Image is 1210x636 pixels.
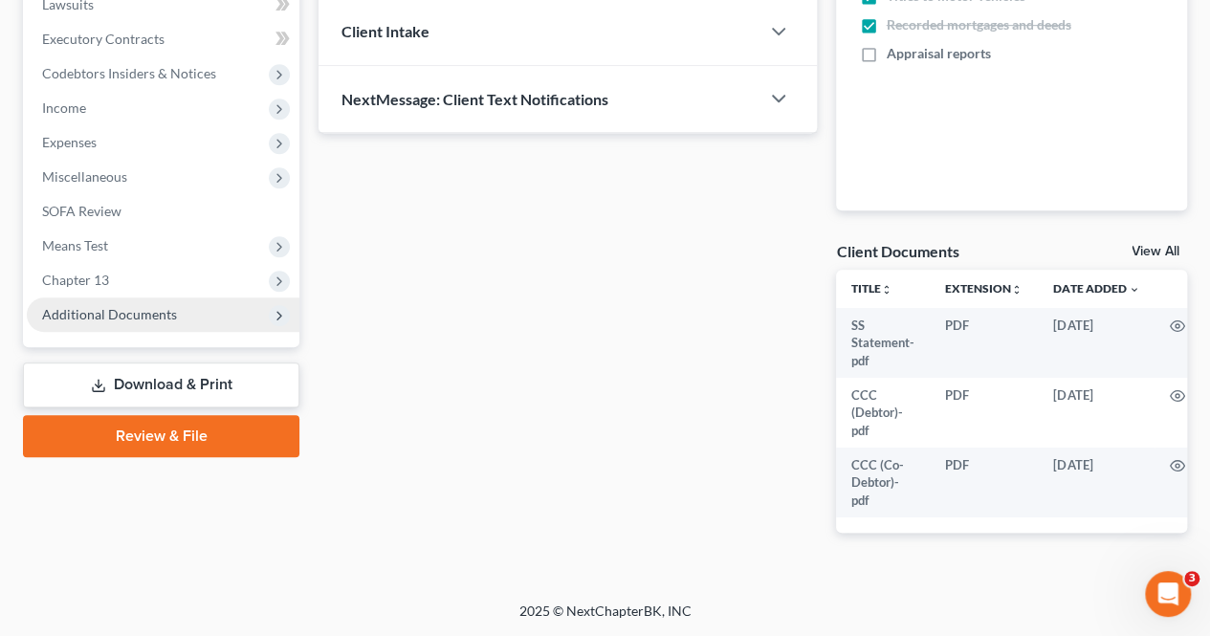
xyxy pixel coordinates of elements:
td: PDF [930,448,1038,517]
span: Codebtors Insiders & Notices [42,65,216,81]
div: Send us a message [39,351,319,371]
div: [PERSON_NAME] [85,289,196,309]
td: SS Statement-pdf [836,308,930,378]
div: Close [329,31,363,65]
i: unfold_more [1011,284,1023,296]
span: Means Test [42,237,108,253]
div: Recent message [39,241,343,261]
span: Miscellaneous [42,168,127,185]
img: Profile image for Emma [205,31,243,69]
span: Help [303,508,334,521]
td: [DATE] [1038,308,1155,378]
span: Chapter 13 [42,272,109,288]
span: NextMessage: Client Text Notifications [341,90,608,108]
iframe: Intercom live chat [1145,571,1191,617]
img: logo [38,41,166,61]
span: Expenses [42,134,97,150]
a: Executory Contracts [27,22,299,56]
td: PDF [930,308,1038,378]
span: Home [42,508,85,521]
span: Search for help [39,435,155,455]
div: Recent messageProfile image for LindseyYou're welcome![PERSON_NAME]•[DATE] [19,225,363,325]
p: Hi there! [38,136,344,168]
img: Profile image for James [277,31,316,69]
span: Income [42,99,86,116]
div: Profile image for LindseyYou're welcome![PERSON_NAME]•[DATE] [20,253,363,324]
div: We typically reply in a few hours [39,371,319,391]
img: Profile image for Lindsey [39,270,77,308]
td: PDF [930,378,1038,448]
a: Titleunfold_more [851,281,892,296]
div: 2025 © NextChapterBK, INC [60,602,1151,636]
div: Client Documents [836,241,958,261]
button: Help [255,460,383,537]
span: SOFA Review [42,203,121,219]
td: CCC (Co-Debtor)-pdf [836,448,930,517]
span: Additional Documents [42,306,177,322]
div: Send us a messageWe typically reply in a few hours [19,335,363,407]
p: How can we help? [38,168,344,201]
div: • [DATE] [200,289,253,309]
span: Recorded mortgages and deeds [886,15,1070,34]
span: You're welcome! [85,271,195,286]
span: Client Intake [341,22,429,40]
i: unfold_more [881,284,892,296]
button: Messages [127,460,254,537]
span: 3 [1184,571,1199,586]
td: [DATE] [1038,378,1155,448]
a: Extensionunfold_more [945,281,1023,296]
a: SOFA Review [27,194,299,229]
img: Profile image for Lindsey [241,31,279,69]
a: Review & File [23,415,299,457]
a: Download & Print [23,362,299,407]
td: CCC (Debtor)-pdf [836,378,930,448]
td: [DATE] [1038,448,1155,517]
span: Appraisal reports [886,44,990,63]
span: Executory Contracts [42,31,165,47]
span: Messages [159,508,225,521]
i: expand_more [1128,284,1139,296]
button: Search for help [28,426,355,464]
a: Date Added expand_more [1053,281,1139,296]
a: View All [1132,245,1179,258]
